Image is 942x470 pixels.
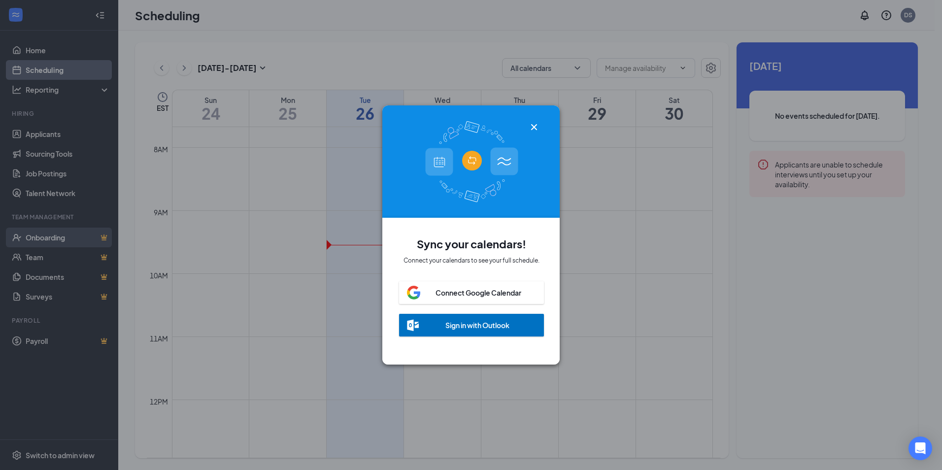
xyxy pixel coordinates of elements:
[436,288,521,298] div: Connect Google Calendar
[407,286,420,300] img: google-icon
[528,121,540,133] svg: Cross
[908,436,932,460] div: Open Intercom Messenger
[404,256,539,265] div: Connect your calendars to see your full schedule.
[399,304,544,336] a: outlook-iconSign in with Outlook
[417,235,526,252] h1: Sync your calendars!
[445,320,509,330] div: Sign in with Outlook
[399,276,544,304] a: google-iconConnect Google Calendar
[425,121,518,202] img: calendar-integration
[407,319,419,331] img: outlook-icon
[528,121,540,133] button: Close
